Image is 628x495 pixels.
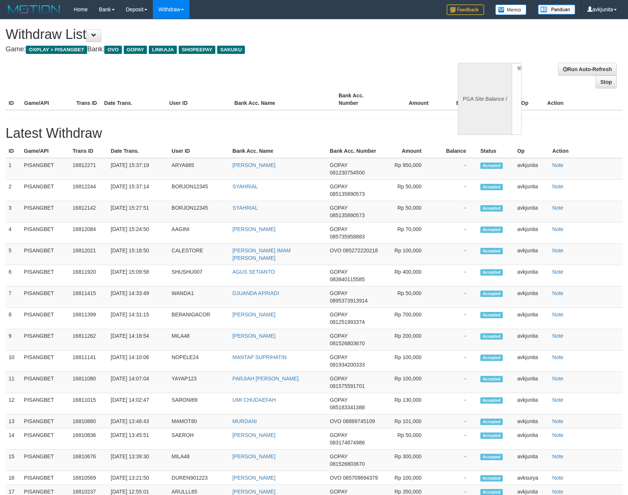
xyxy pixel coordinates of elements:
[70,414,108,428] td: 16810880
[6,393,21,414] td: 12
[384,350,433,372] td: Rp 100,000
[108,329,169,350] td: [DATE] 14:18:54
[330,475,341,481] span: OVO
[108,222,169,244] td: [DATE] 15:24:50
[21,329,70,350] td: PISANGBET
[124,46,147,54] span: GOPAY
[514,350,549,372] td: avkjunita
[480,397,503,404] span: Accepted
[108,180,169,201] td: [DATE] 15:37:14
[233,269,275,275] a: AGUS SETIANTO
[70,144,108,158] th: Trans ID
[384,222,433,244] td: Rp 70,000
[384,372,433,393] td: Rp 100,000
[108,244,169,265] td: [DATE] 15:18:50
[21,308,70,329] td: PISANGBET
[70,329,108,350] td: 16811262
[233,432,275,438] a: [PERSON_NAME]
[330,418,341,424] span: OVO
[233,376,299,382] a: PARJIAH [PERSON_NAME]
[70,180,108,201] td: 16812244
[104,46,121,54] span: OVO
[330,404,364,410] span: 085183341388
[327,144,384,158] th: Bank Acc. Number
[233,290,279,296] a: DJUANDA APRIADI
[330,383,364,389] span: 081575591701
[552,453,564,459] a: Note
[330,290,347,296] span: GOPAY
[544,89,622,110] th: Action
[433,414,477,428] td: -
[433,428,477,450] td: -
[217,46,245,54] span: SAKUKU
[6,222,21,244] td: 4
[552,247,564,253] a: Note
[514,372,549,393] td: avkjunita
[21,450,70,471] td: PISANGBET
[70,471,108,485] td: 16810569
[70,350,108,372] td: 16811141
[480,376,503,382] span: Accepted
[514,158,549,180] td: avkjunita
[480,248,503,254] span: Accepted
[70,428,108,450] td: 16810836
[149,46,177,54] span: LINKAJA
[21,471,70,485] td: PISANGBET
[169,180,230,201] td: BORJON12345
[70,222,108,244] td: 16812084
[433,265,477,286] td: -
[169,308,230,329] td: BERANIGACOR
[480,432,503,439] span: Accepted
[169,265,230,286] td: SHUSHU007
[21,414,70,428] td: PISANGBET
[70,201,108,222] td: 16812142
[169,428,230,450] td: SAEROH
[233,333,275,339] a: [PERSON_NAME]
[538,4,575,15] img: panduan.png
[595,76,617,88] a: Stop
[330,247,341,253] span: OVO
[330,319,364,325] span: 081251993374
[330,333,347,339] span: GOPAY
[233,162,275,168] a: [PERSON_NAME]
[169,350,230,372] td: NOPELE24
[21,265,70,286] td: PISANGBET
[343,247,378,253] span: 085272220218
[108,428,169,450] td: [DATE] 13:45:51
[433,244,477,265] td: -
[480,184,503,190] span: Accepted
[108,308,169,329] td: [DATE] 14:31:15
[6,329,21,350] td: 9
[384,144,433,158] th: Amount
[514,414,549,428] td: avkjunita
[21,393,70,414] td: PISANGBET
[6,144,21,158] th: ID
[433,201,477,222] td: -
[552,226,564,232] a: Note
[6,4,62,15] img: MOTION_logo.png
[343,475,378,481] span: 085709694379
[433,393,477,414] td: -
[480,419,503,425] span: Accepted
[433,450,477,471] td: -
[480,291,503,297] span: Accepted
[336,89,388,110] th: Bank Acc. Number
[70,393,108,414] td: 16811015
[21,89,73,110] th: Game/API
[6,46,411,53] h4: Game: Bank:
[514,450,549,471] td: avkjunita
[6,308,21,329] td: 8
[514,244,549,265] td: avkjunita
[330,461,364,467] span: 081526803670
[433,372,477,393] td: -
[21,372,70,393] td: PISANGBET
[169,201,230,222] td: BORJON12345
[21,286,70,308] td: PISANGBET
[433,308,477,329] td: -
[108,350,169,372] td: [DATE] 14:10:06
[6,428,21,450] td: 14
[169,222,230,244] td: AAGINI
[514,286,549,308] td: avkjunita
[552,376,564,382] a: Note
[514,265,549,286] td: avkjunita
